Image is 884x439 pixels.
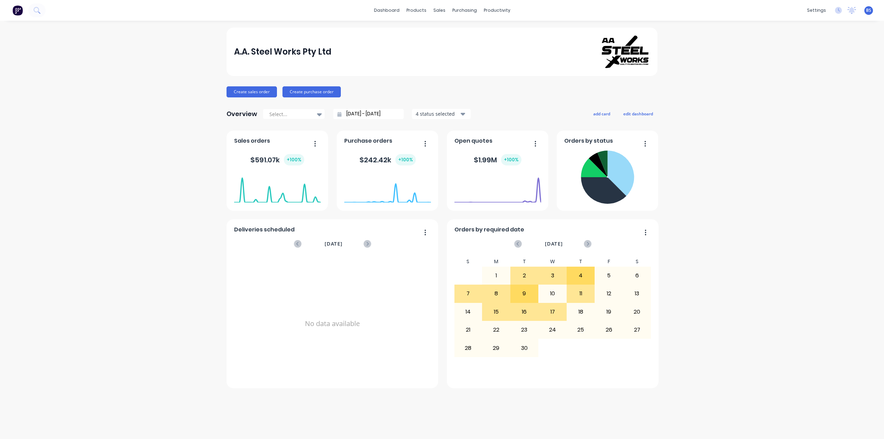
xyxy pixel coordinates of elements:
div: S [454,257,482,267]
span: Sales orders [234,137,270,145]
div: Overview [227,107,257,121]
div: W [538,257,567,267]
div: M [482,257,510,267]
div: 26 [595,321,623,338]
div: 20 [623,303,651,321]
div: 19 [595,303,623,321]
div: 14 [454,303,482,321]
span: Purchase orders [344,137,392,145]
div: 3 [539,267,566,284]
div: 16 [511,303,538,321]
div: A.A. Steel Works Pty Ltd [234,45,331,59]
button: Create purchase order [282,86,341,97]
div: 8 [482,285,510,302]
div: $ 591.07k [250,154,304,165]
a: dashboard [371,5,403,16]
div: 4 status selected [416,110,459,117]
div: 18 [567,303,595,321]
div: 11 [567,285,595,302]
div: sales [430,5,449,16]
div: 24 [539,321,566,338]
div: T [510,257,539,267]
button: edit dashboard [619,109,657,118]
div: 7 [454,285,482,302]
div: 10 [539,285,566,302]
span: Deliveries scheduled [234,226,295,234]
button: Create sales order [227,86,277,97]
div: 9 [511,285,538,302]
div: $ 242.42k [359,154,416,165]
div: + 100 % [395,154,416,165]
div: 1 [482,267,510,284]
div: + 100 % [501,154,521,165]
div: S [623,257,651,267]
span: BS [866,7,871,13]
div: + 100 % [284,154,304,165]
img: A.A. Steel Works Pty Ltd [602,36,650,68]
div: 6 [623,267,651,284]
div: settings [804,5,829,16]
span: Open quotes [454,137,492,145]
div: 12 [595,285,623,302]
span: [DATE] [545,240,563,248]
div: products [403,5,430,16]
div: 27 [623,321,651,338]
span: Orders by status [564,137,613,145]
div: 2 [511,267,538,284]
span: [DATE] [325,240,343,248]
div: productivity [480,5,514,16]
div: F [595,257,623,267]
div: 25 [567,321,595,338]
div: 17 [539,303,566,321]
button: 4 status selected [412,109,471,119]
div: purchasing [449,5,480,16]
div: 23 [511,321,538,338]
div: 28 [454,339,482,356]
div: $ 1.99M [474,154,521,165]
div: T [567,257,595,267]
div: 29 [482,339,510,356]
div: 22 [482,321,510,338]
div: 13 [623,285,651,302]
div: 5 [595,267,623,284]
div: 15 [482,303,510,321]
button: add card [589,109,615,118]
div: 21 [454,321,482,338]
div: 30 [511,339,538,356]
div: No data available [234,257,431,391]
div: 4 [567,267,595,284]
img: Factory [12,5,23,16]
